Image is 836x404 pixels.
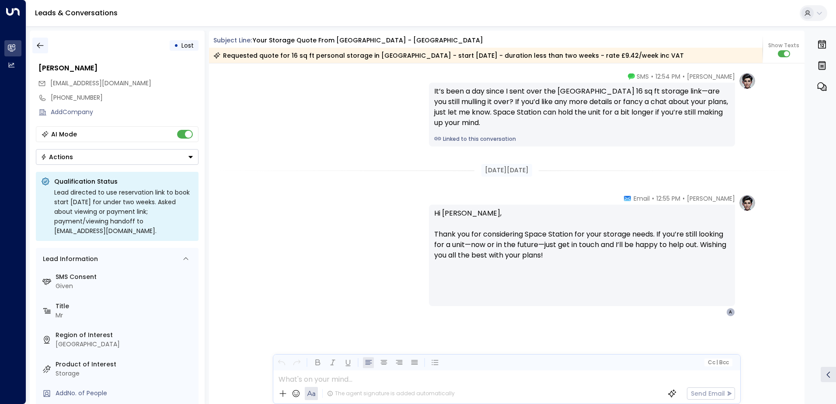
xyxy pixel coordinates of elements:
span: • [683,72,685,81]
div: Your storage quote from [GEOGRAPHIC_DATA] - [GEOGRAPHIC_DATA] [253,36,483,45]
button: Actions [36,149,199,165]
button: Undo [276,357,287,368]
p: Qualification Status [54,177,193,186]
div: Requested quote for 16 sq ft personal storage in [GEOGRAPHIC_DATA] - start [DATE] - duration less... [213,51,684,60]
div: AddNo. of People [56,389,195,398]
span: • [652,194,654,203]
span: [PERSON_NAME] [687,194,735,203]
div: [PHONE_NUMBER] [51,93,199,102]
img: profile-logo.png [738,194,756,212]
label: Region of Interest [56,331,195,340]
div: • [174,38,178,53]
div: [PERSON_NAME] [38,63,199,73]
div: AI Mode [51,130,77,139]
div: It’s been a day since I sent over the [GEOGRAPHIC_DATA] 16 sq ft storage link—are you still mulli... [434,86,730,128]
button: Redo [291,357,302,368]
div: The agent signature is added automatically [327,390,455,397]
span: | [716,359,718,366]
button: Cc|Bcc [704,359,732,367]
div: A [726,308,735,317]
span: 12:55 PM [656,194,680,203]
span: abhinavroyroy6@gmail.com [50,79,151,88]
img: profile-logo.png [738,72,756,90]
div: [DATE][DATE] [481,164,532,177]
label: SMS Consent [56,272,195,282]
label: Product of Interest [56,360,195,369]
span: [PERSON_NAME] [687,72,735,81]
span: Subject Line: [213,36,252,45]
a: Leads & Conversations [35,8,118,18]
div: Lead directed to use reservation link to book start [DATE] for under two weeks. Asked about viewi... [54,188,193,236]
span: • [651,72,653,81]
span: Email [634,194,650,203]
div: AddCompany [51,108,199,117]
span: • [683,194,685,203]
div: Mr [56,311,195,320]
div: Storage [56,369,195,378]
span: Cc Bcc [707,359,728,366]
a: Linked to this conversation [434,135,730,143]
span: Show Texts [768,42,799,49]
span: Lost [181,41,194,50]
div: Actions [41,153,73,161]
label: Title [56,302,195,311]
div: Given [56,282,195,291]
div: Lead Information [40,254,98,264]
span: 12:54 PM [655,72,680,81]
span: SMS [637,72,649,81]
div: Button group with a nested menu [36,149,199,165]
p: Hi [PERSON_NAME], Thank you for considering Space Station for your storage needs. If you’re still... [434,208,730,271]
div: [GEOGRAPHIC_DATA] [56,340,195,349]
span: [EMAIL_ADDRESS][DOMAIN_NAME] [50,79,151,87]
